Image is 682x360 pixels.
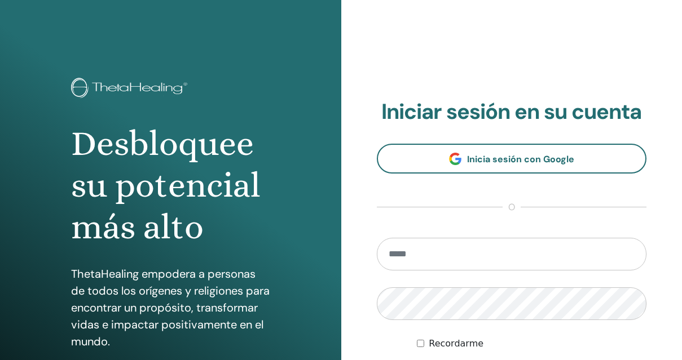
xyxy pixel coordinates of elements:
div: Mantenerme autenticado indefinidamente o hasta cerrar la sesión manualmente [417,337,646,350]
h1: Desbloquee su potencial más alto [71,123,270,248]
h2: Iniciar sesión en su cuenta [377,99,647,125]
span: Inicia sesión con Google [467,153,574,165]
p: ThetaHealing empodera a personas de todos los orígenes y religiones para encontrar un propósito, ... [71,265,270,350]
a: Inicia sesión con Google [377,144,647,174]
label: Recordarme [429,337,483,350]
span: o [503,201,521,214]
